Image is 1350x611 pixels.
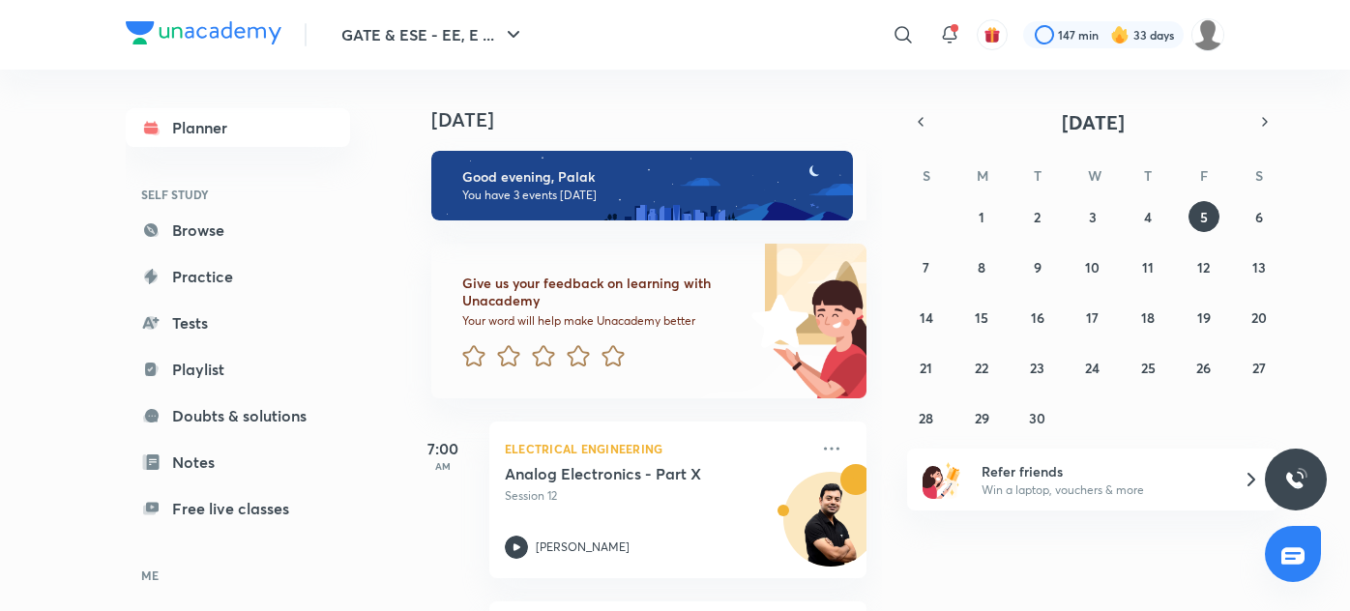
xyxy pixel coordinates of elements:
abbr: September 2, 2025 [1034,208,1041,226]
button: September 24, 2025 [1077,352,1108,383]
p: AM [404,460,482,472]
h4: [DATE] [431,108,886,131]
abbr: September 30, 2025 [1029,409,1045,427]
button: September 18, 2025 [1132,302,1163,333]
p: Electrical Engineering [505,437,808,460]
abbr: September 3, 2025 [1089,208,1097,226]
button: September 1, 2025 [966,201,997,232]
h5: 7:00 [404,437,482,460]
button: September 25, 2025 [1132,352,1163,383]
abbr: Monday [977,166,988,185]
abbr: September 20, 2025 [1251,308,1267,327]
p: Session 12 [505,487,808,505]
a: Browse [126,211,350,249]
abbr: September 1, 2025 [979,208,984,226]
abbr: September 7, 2025 [923,258,929,276]
abbr: September 4, 2025 [1144,208,1152,226]
abbr: Thursday [1144,166,1152,185]
abbr: September 11, 2025 [1142,258,1154,276]
h6: SELF STUDY [126,178,350,211]
abbr: September 14, 2025 [920,308,933,327]
h6: Give us your feedback on learning with Unacademy [462,275,745,309]
h5: Analog Electronics - Part X [505,464,746,483]
abbr: September 25, 2025 [1141,359,1156,377]
button: September 7, 2025 [911,251,942,282]
img: streak [1110,25,1130,44]
button: avatar [977,19,1008,50]
button: September 15, 2025 [966,302,997,333]
img: ttu [1284,468,1307,491]
a: Practice [126,257,350,296]
button: September 14, 2025 [911,302,942,333]
abbr: September 26, 2025 [1196,359,1211,377]
h6: ME [126,559,350,592]
p: Your word will help make Unacademy better [462,313,745,329]
abbr: Sunday [923,166,930,185]
img: referral [923,460,961,499]
button: September 16, 2025 [1022,302,1053,333]
h6: Refer friends [982,461,1219,481]
a: Free live classes [126,489,350,528]
button: September 23, 2025 [1022,352,1053,383]
p: [PERSON_NAME] [536,538,630,556]
button: [DATE] [934,108,1251,135]
button: September 21, 2025 [911,352,942,383]
button: September 19, 2025 [1189,302,1219,333]
abbr: September 16, 2025 [1031,308,1044,327]
img: Avatar [784,482,877,575]
button: September 20, 2025 [1244,302,1275,333]
button: September 27, 2025 [1244,352,1275,383]
abbr: September 13, 2025 [1252,258,1266,276]
abbr: September 6, 2025 [1255,208,1263,226]
button: September 12, 2025 [1189,251,1219,282]
abbr: September 19, 2025 [1197,308,1211,327]
abbr: September 21, 2025 [920,359,932,377]
a: Playlist [126,350,350,389]
img: Company Logo [126,21,281,44]
a: Doubts & solutions [126,396,350,435]
button: September 10, 2025 [1077,251,1108,282]
abbr: September 5, 2025 [1200,208,1208,226]
abbr: Wednesday [1088,166,1101,185]
abbr: September 22, 2025 [975,359,988,377]
button: September 26, 2025 [1189,352,1219,383]
abbr: September 28, 2025 [919,409,933,427]
span: [DATE] [1062,109,1125,135]
abbr: Friday [1200,166,1208,185]
abbr: September 15, 2025 [975,308,988,327]
abbr: September 24, 2025 [1085,359,1100,377]
a: Planner [126,108,350,147]
p: Win a laptop, vouchers & more [982,481,1219,499]
button: September 4, 2025 [1132,201,1163,232]
button: September 2, 2025 [1022,201,1053,232]
button: September 6, 2025 [1244,201,1275,232]
img: evening [431,151,853,220]
abbr: September 12, 2025 [1197,258,1210,276]
img: avatar [983,26,1001,44]
button: September 22, 2025 [966,352,997,383]
button: September 3, 2025 [1077,201,1108,232]
button: September 28, 2025 [911,402,942,433]
h6: Good evening, Palak [462,168,836,186]
button: September 17, 2025 [1077,302,1108,333]
button: September 5, 2025 [1189,201,1219,232]
abbr: September 29, 2025 [975,409,989,427]
p: You have 3 events [DATE] [462,188,836,203]
button: September 13, 2025 [1244,251,1275,282]
img: feedback_image [686,244,866,398]
button: September 9, 2025 [1022,251,1053,282]
abbr: Saturday [1255,166,1263,185]
button: September 8, 2025 [966,251,997,282]
abbr: September 10, 2025 [1085,258,1100,276]
img: Palak Tiwari [1191,18,1224,51]
abbr: September 18, 2025 [1141,308,1155,327]
button: September 30, 2025 [1022,402,1053,433]
button: September 29, 2025 [966,402,997,433]
a: Company Logo [126,21,281,49]
a: Notes [126,443,350,481]
abbr: September 23, 2025 [1030,359,1044,377]
abbr: September 8, 2025 [978,258,985,276]
abbr: Tuesday [1034,166,1042,185]
abbr: September 27, 2025 [1252,359,1266,377]
button: September 11, 2025 [1132,251,1163,282]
